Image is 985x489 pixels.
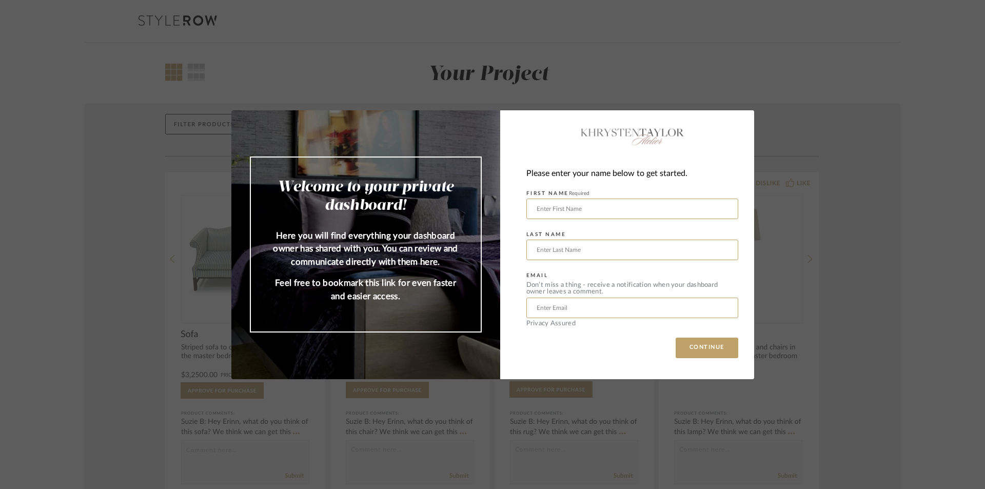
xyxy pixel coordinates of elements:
[526,282,738,295] div: Don’t miss a thing - receive a notification when your dashboard owner leaves a comment.
[676,338,738,358] button: CONTINUE
[526,199,738,219] input: Enter First Name
[526,231,566,238] label: LAST NAME
[526,320,738,327] div: Privacy Assured
[271,277,460,303] p: Feel free to bookmark this link for even faster and easier access.
[271,229,460,269] p: Here you will find everything your dashboard owner has shared with you. You can review and commun...
[526,167,738,181] div: Please enter your name below to get started.
[271,178,460,215] h2: Welcome to your private dashboard!
[569,191,589,196] span: Required
[526,240,738,260] input: Enter Last Name
[526,190,589,197] label: FIRST NAME
[526,272,548,279] label: EMAIL
[526,298,738,318] input: Enter Email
